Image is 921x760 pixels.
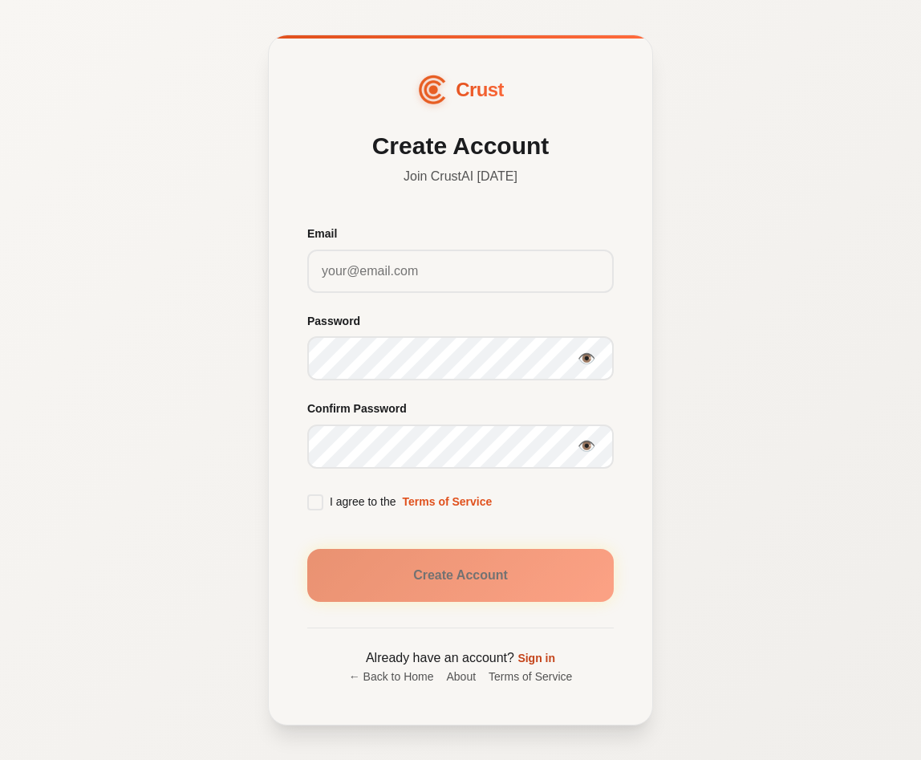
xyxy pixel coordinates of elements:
[307,494,492,510] label: I agree to the
[456,75,504,105] span: Crust
[517,652,555,664] a: Sign in
[572,344,601,373] button: Show password
[307,225,614,242] label: Email
[307,167,614,186] p: Join CrustAI [DATE]
[403,494,493,510] a: Terms of Service
[349,668,434,685] a: ← Back to Home
[307,648,614,669] p: Already have an account?
[307,549,614,602] button: Create Account
[489,668,572,685] a: Terms of Service
[307,400,614,417] label: Confirm Password
[446,668,476,685] a: About
[572,432,601,461] button: Show password
[307,132,614,161] h2: Create Account
[307,312,614,330] label: Password
[307,250,614,293] input: your@email.com
[417,74,449,106] img: CrustAI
